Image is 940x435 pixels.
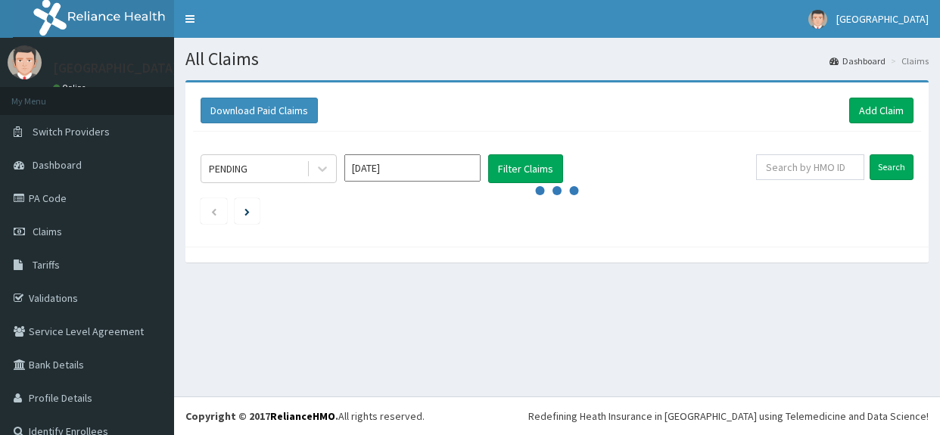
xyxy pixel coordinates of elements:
[185,49,929,69] h1: All Claims
[344,154,481,182] input: Select Month and Year
[870,154,914,180] input: Search
[53,61,178,75] p: [GEOGRAPHIC_DATA]
[534,168,580,213] svg: audio-loading
[849,98,914,123] a: Add Claim
[209,161,247,176] div: PENDING
[8,45,42,79] img: User Image
[33,158,82,172] span: Dashboard
[808,10,827,29] img: User Image
[887,54,929,67] li: Claims
[756,154,864,180] input: Search by HMO ID
[830,54,886,67] a: Dashboard
[201,98,318,123] button: Download Paid Claims
[528,409,929,424] div: Redefining Heath Insurance in [GEOGRAPHIC_DATA] using Telemedicine and Data Science!
[185,409,338,423] strong: Copyright © 2017 .
[244,204,250,218] a: Next page
[33,258,60,272] span: Tariffs
[836,12,929,26] span: [GEOGRAPHIC_DATA]
[53,82,89,93] a: Online
[210,204,217,218] a: Previous page
[33,125,110,138] span: Switch Providers
[33,225,62,238] span: Claims
[174,396,940,435] footer: All rights reserved.
[488,154,563,183] button: Filter Claims
[270,409,335,423] a: RelianceHMO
